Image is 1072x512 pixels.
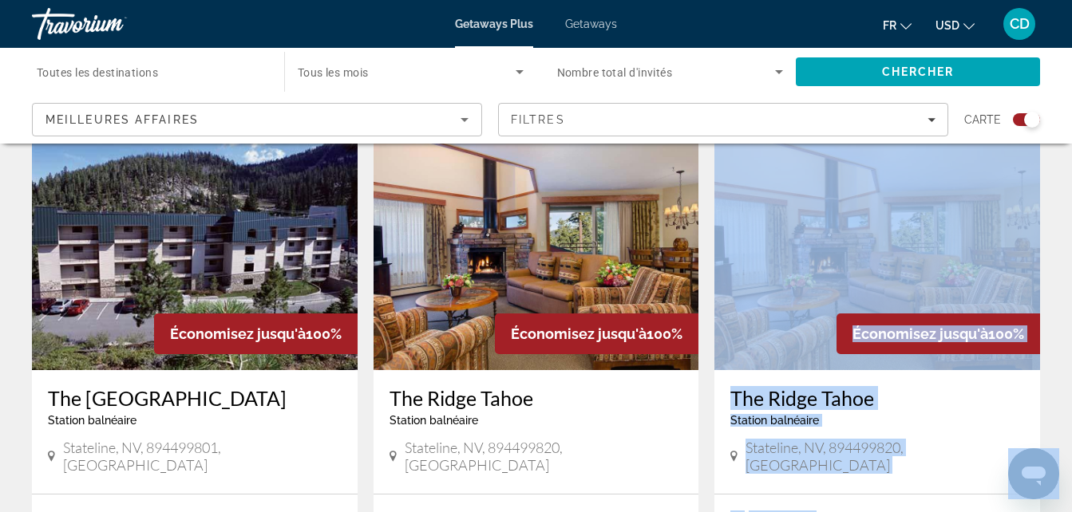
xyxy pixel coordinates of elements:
span: Station balnéaire [730,414,819,427]
span: Nombre total d'invités [557,66,673,79]
a: Travorium [32,3,192,45]
span: fr [883,19,896,32]
a: The Ridge Tahoe [730,386,1024,410]
span: CD [1010,16,1030,32]
input: Select destination [37,63,263,82]
span: Station balnéaire [48,414,136,427]
span: Toutes les destinations [37,66,158,79]
span: Carte [964,108,1001,131]
span: Tous les mois [298,66,369,79]
button: Change currency [936,14,975,37]
span: Économisez jusqu'à [170,325,306,342]
button: Filters [498,103,948,136]
button: User Menu [999,7,1040,41]
span: Meilleures affaires [45,113,199,126]
span: Économisez jusqu'à [511,325,647,342]
a: The Ridge Tahoe [390,386,683,410]
button: Search [796,57,1040,86]
button: Change language [883,14,912,37]
a: Getaways [565,18,617,30]
div: 100% [837,313,1040,354]
div: 100% [495,313,698,354]
a: Getaways Plus [455,18,533,30]
span: Économisez jusqu'à [852,325,988,342]
span: USD [936,19,959,32]
span: Filtres [511,113,565,126]
span: Station balnéaire [390,414,478,427]
a: The [GEOGRAPHIC_DATA] [48,386,342,410]
span: Stateline, NV, 894499820, [GEOGRAPHIC_DATA] [405,439,683,474]
div: 100% [154,313,358,354]
img: The Ridge Point Resort [32,115,358,370]
img: The Ridge Tahoe [714,115,1040,370]
mat-select: Sort by [45,110,469,129]
span: Stateline, NV, 894499801, [GEOGRAPHIC_DATA] [63,439,342,474]
span: Chercher [882,65,955,78]
img: The Ridge Tahoe [374,115,699,370]
iframe: Bouton de lancement de la fenêtre de messagerie [1008,448,1059,499]
span: Stateline, NV, 894499820, [GEOGRAPHIC_DATA] [746,439,1024,474]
